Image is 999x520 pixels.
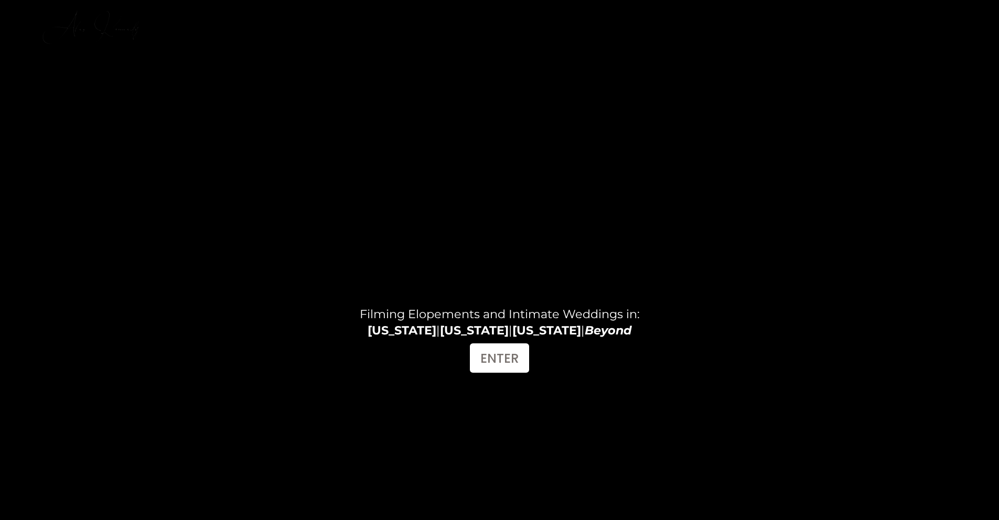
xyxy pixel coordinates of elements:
strong: [US_STATE] [512,323,581,338]
em: Beyond [585,323,632,338]
a: EXPERIENCE [746,9,813,24]
img: Alex Kennedy Films [40,8,145,50]
a: ENTER [470,343,529,373]
strong: [US_STATE] [368,323,436,338]
a: Alex Kennedy Films [40,8,145,25]
a: HOME [693,9,725,24]
strong: [US_STATE] [440,323,509,338]
h4: Filming Elopements and Intimate Weddings in: | | | [327,306,672,338]
a: FILMS [834,9,867,24]
a: INVESTMENT [888,9,959,24]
